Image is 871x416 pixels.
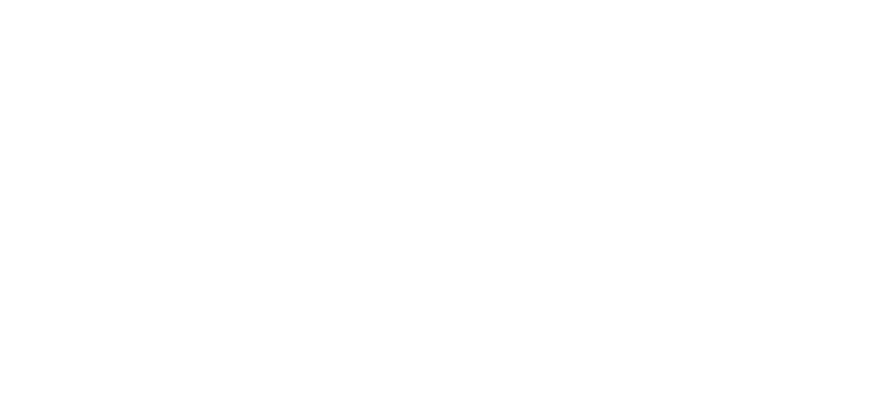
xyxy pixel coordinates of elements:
p: ナレッジ [775,26,854,50]
p: 業種別ソリューション [469,26,639,50]
p: 強み [265,26,314,50]
span: NHN テコラス AWS総合支援サービス [159,8,247,68]
p: AWSの導入からコスト削減、 構成・運用の最適化からデータ活用まで 規模や業種業態を問わない マネージドサービスで [74,151,742,275]
a: AWS総合支援サービス C-Chorus NHN テコラスAWS総合支援サービス [28,8,246,68]
a: 導入事例 [677,26,737,50]
p: サービス [352,26,431,50]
